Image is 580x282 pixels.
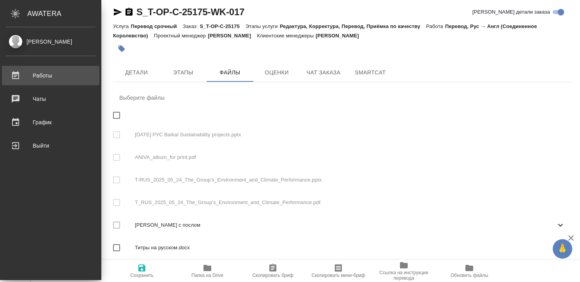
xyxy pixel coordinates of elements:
[118,68,155,78] span: Детали
[258,68,295,78] span: Оценки
[352,68,389,78] span: SmartCat
[2,66,99,85] a: Работы
[113,236,571,259] div: Титры на русском.docx
[135,221,556,229] span: [PERSON_NAME] с послом
[208,33,257,39] p: [PERSON_NAME]
[252,273,293,278] span: Скопировать бриф
[451,273,488,278] span: Обновить файлы
[6,93,95,105] div: Чаты
[426,23,445,29] p: Работа
[191,273,223,278] span: Папка на Drive
[130,273,154,278] span: Сохранить
[113,214,571,236] div: [PERSON_NAME] с послом
[124,7,134,17] button: Скопировать ссылку
[113,40,130,57] button: Добавить тэг
[131,23,183,29] p: Перевод срочный
[556,241,569,257] span: 🙏
[211,68,249,78] span: Файлы
[136,7,244,17] a: S_T-OP-C-25175-WK-017
[6,116,95,128] div: График
[257,33,316,39] p: Клиентские менеджеры
[371,260,437,282] button: Ссылка на инструкции перевода
[164,68,202,78] span: Этапы
[154,33,208,39] p: Проектный менеджер
[472,8,550,16] span: [PERSON_NAME] детали заказа
[200,23,245,29] p: S_T-OP-C-25175
[316,33,365,39] p: [PERSON_NAME]
[306,260,371,282] button: Скопировать мини-бриф
[376,270,432,281] span: Ссылка на инструкции перевода
[305,68,342,78] span: Чат заказа
[6,70,95,81] div: Работы
[437,260,502,282] button: Обновить файлы
[6,140,95,152] div: Выйти
[135,244,565,252] span: Титры на русском.docx
[27,6,101,21] div: AWATERA
[113,7,122,17] button: Скопировать ссылку для ЯМессенджера
[280,23,426,29] p: Редактура, Корректура, Перевод, Приёмка по качеству
[6,37,95,46] div: [PERSON_NAME]
[108,240,125,256] span: Выбрать все вложенные папки
[246,23,280,29] p: Этапы услуги
[109,260,175,282] button: Сохранить
[183,23,200,29] p: Заказ:
[113,88,571,107] div: Выберите файлы
[2,113,99,132] a: График
[553,239,572,259] button: 🙏
[2,89,99,109] a: Чаты
[311,273,365,278] span: Скопировать мини-бриф
[175,260,240,282] button: Папка на Drive
[113,23,131,29] p: Услуга
[240,260,306,282] button: Скопировать бриф
[2,136,99,155] a: Выйти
